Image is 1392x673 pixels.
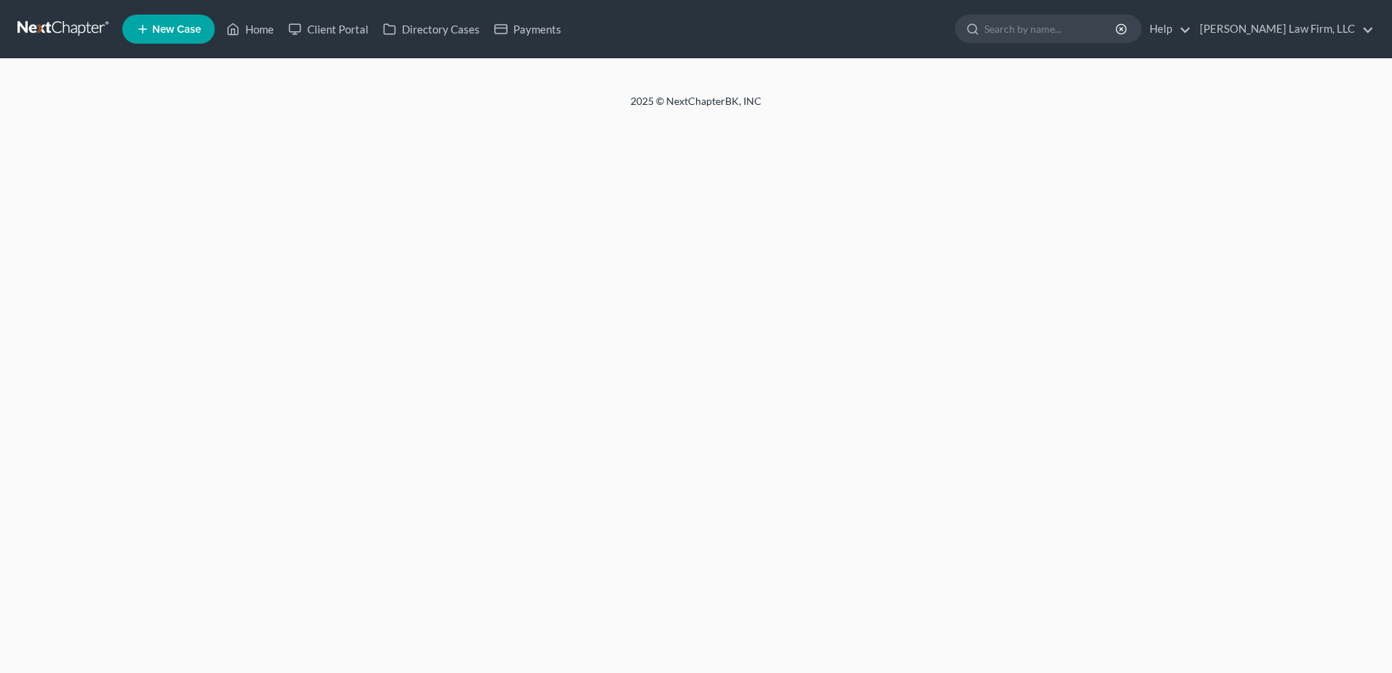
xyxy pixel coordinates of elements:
a: Directory Cases [376,16,487,42]
input: Search by name... [984,15,1118,42]
a: Client Portal [281,16,376,42]
a: Payments [487,16,569,42]
a: [PERSON_NAME] Law Firm, LLC [1193,16,1374,42]
a: Home [219,16,281,42]
a: Help [1142,16,1191,42]
span: New Case [152,24,201,35]
div: 2025 © NextChapterBK, INC [281,94,1111,120]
